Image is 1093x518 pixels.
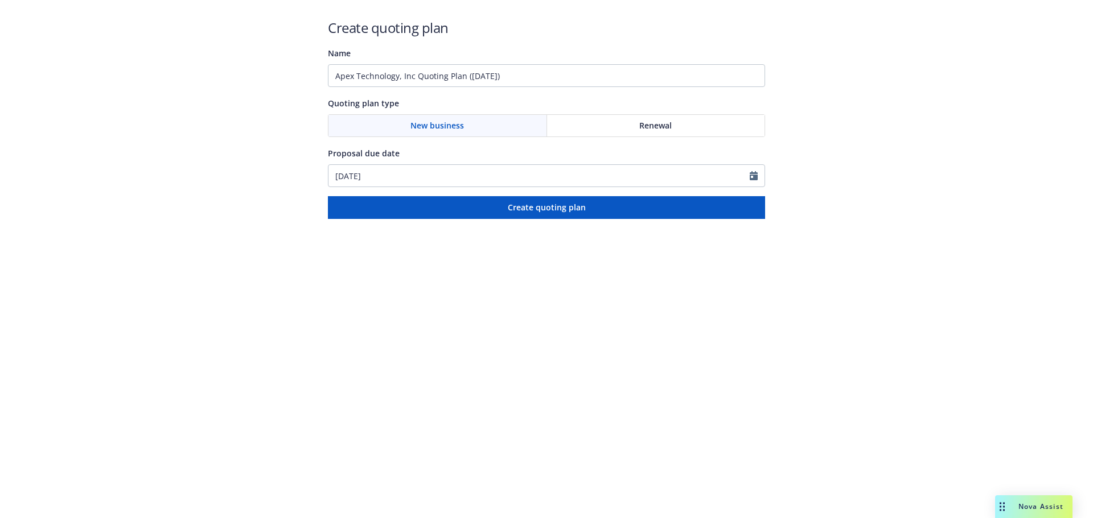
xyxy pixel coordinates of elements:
span: Create quoting plan [508,202,586,213]
span: Name [328,48,351,59]
svg: Calendar [750,171,758,180]
button: Create quoting plan [328,196,765,219]
span: Renewal [639,119,672,131]
span: Proposal due date [328,148,400,159]
div: Drag to move [995,495,1009,518]
h1: Create quoting plan [328,18,765,37]
span: New business [410,119,464,131]
input: MM/DD/YYYY [328,165,750,187]
input: Quoting plan name [328,64,765,87]
span: Nova Assist [1018,502,1063,511]
span: Quoting plan type [328,98,399,109]
button: Nova Assist [995,495,1073,518]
